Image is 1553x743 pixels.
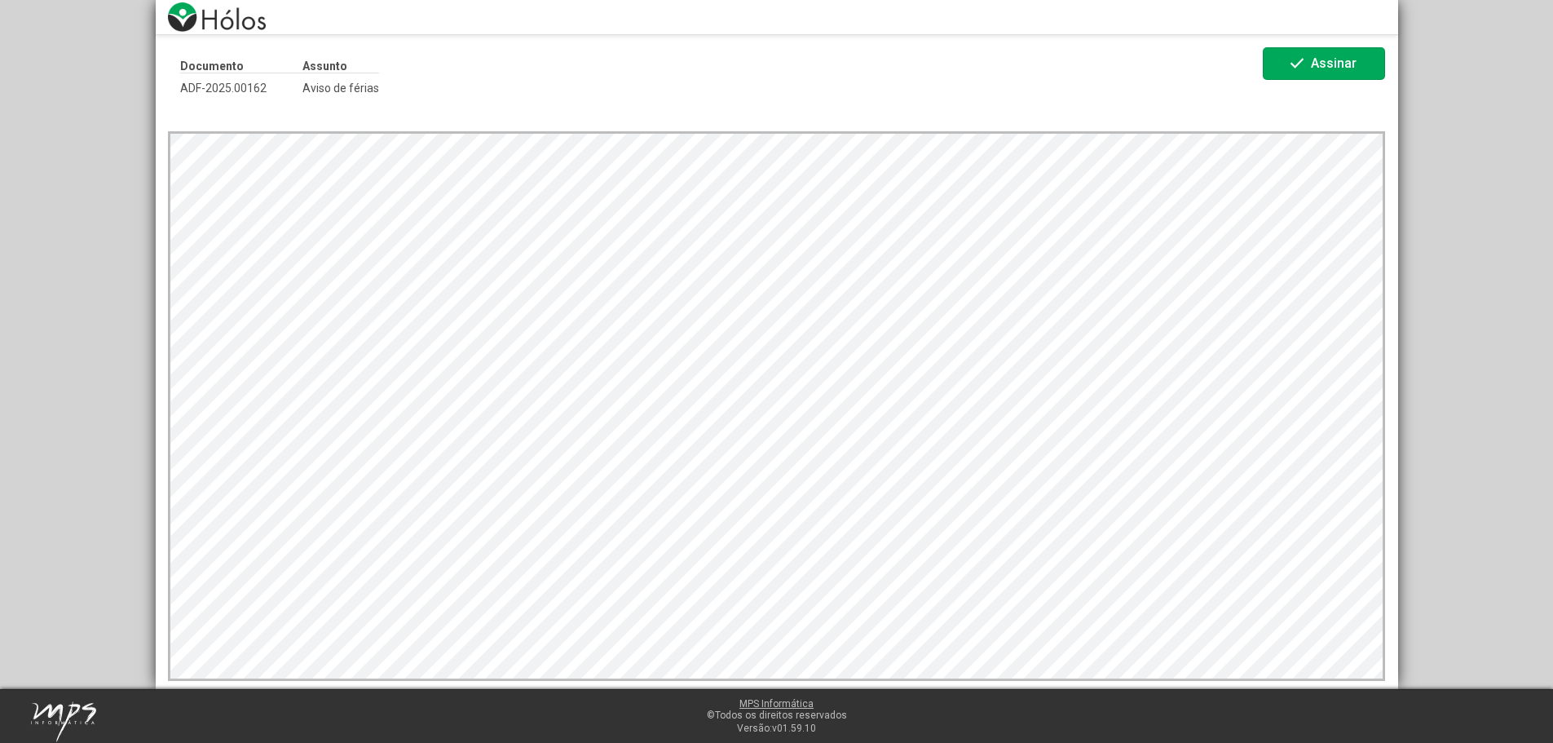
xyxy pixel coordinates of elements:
button: Assinar [1263,47,1385,80]
span: Assinar [1311,55,1357,71]
img: mps-image-cropped.png [31,701,96,742]
span: Versão:v01.59.10 [737,723,816,734]
a: MPS Informática [739,698,814,710]
p: Documento [180,60,302,73]
span: ©Todos os direitos reservados [707,710,847,721]
p: Assunto [302,60,379,73]
span: ADF-2025.00162 [180,82,302,95]
span: Aviso de férias [302,82,379,95]
mat-icon: check [1287,54,1307,73]
img: logo-holos.png [168,2,266,32]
